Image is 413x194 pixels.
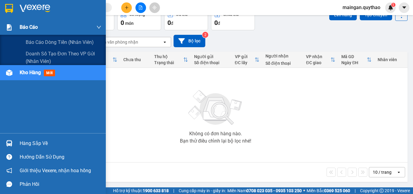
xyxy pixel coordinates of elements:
div: ĐC giao [306,60,330,65]
button: Đã thu0đ [164,8,208,30]
span: Kho hàng [20,70,41,75]
span: file-add [138,5,143,10]
img: icon-new-feature [388,5,393,10]
sup: 2 [202,32,208,38]
button: plus [121,2,132,13]
span: Miền Nam [227,187,302,194]
span: đ [218,21,220,26]
div: Trạng thái [154,60,183,65]
span: notification [6,168,12,173]
strong: 0708 023 035 - 0935 103 250 [246,188,302,193]
img: logo-vxr [5,4,13,13]
svg: open [162,40,167,44]
span: 1 [392,3,394,7]
span: Doanh số tạo đơn theo VP gửi (nhân viên) [26,50,101,65]
div: Nhân viên [378,57,405,62]
span: 0 [121,19,124,26]
div: 10 / trang [373,169,392,175]
span: mới [44,70,55,76]
span: Báo cáo [20,23,38,31]
img: warehouse-icon [6,140,12,146]
span: | [173,187,174,194]
span: caret-down [402,5,407,10]
div: Hàng sắp về [20,139,101,148]
span: message [6,181,12,187]
div: Chọn văn phòng nhận [96,39,138,45]
span: down [96,25,101,30]
div: Người gửi [194,54,229,59]
img: warehouse-icon [6,70,12,76]
th: Toggle SortBy [303,52,338,68]
svg: open [396,170,401,175]
th: Toggle SortBy [151,52,191,68]
div: ĐC lấy [235,60,255,65]
span: món [125,21,134,26]
button: Bộ lọc [174,35,205,47]
div: Phản hồi [20,180,101,189]
span: copyright [379,189,384,193]
div: VP gửi [235,54,255,59]
img: solution-icon [6,24,12,31]
button: Số lượng0món [117,8,161,30]
span: Miền Bắc [307,187,350,194]
div: Số điện thoại [265,61,300,66]
span: Báo cáo dòng tiền (nhân viên) [26,38,94,46]
sup: 1 [391,3,395,7]
strong: 1900 633 818 [143,188,169,193]
span: đ [171,21,173,26]
div: Số điện thoại [194,60,229,65]
th: Toggle SortBy [338,52,375,68]
button: aim [149,2,160,13]
div: Ngày ĐH [341,60,367,65]
span: aim [152,5,157,10]
div: VP nhận [306,54,330,59]
div: Bạn thử điều chỉnh lại bộ lọc nhé! [180,139,251,143]
div: Người nhận [265,54,300,58]
span: 0 [167,19,171,26]
div: Chưa thu [123,57,148,62]
span: 0 [214,19,218,26]
button: file-add [135,2,146,13]
span: Hỗ trợ kỹ thuật: [113,187,169,194]
span: Giới thiệu Vexere, nhận hoa hồng [20,167,91,174]
button: caret-down [399,2,409,13]
span: plus [125,5,129,10]
div: Hướng dẫn sử dụng [20,153,101,162]
span: Cung cấp máy in - giấy in: [179,187,226,194]
div: Thu hộ [154,54,183,59]
span: ⚪️ [303,189,305,192]
span: maingan.quythao [338,4,385,11]
th: Toggle SortBy [232,52,262,68]
button: Chưa thu0đ [211,8,255,30]
img: svg+xml;base64,PHN2ZyBjbGFzcz0ibGlzdC1wbHVnX19zdmciIHhtbG5zPSJodHRwOi8vd3d3LnczLm9yZy8yMDAwL3N2Zy... [185,87,246,129]
div: Không có đơn hàng nào. [189,131,242,136]
span: question-circle [6,154,12,160]
span: | [355,187,356,194]
div: Mã GD [341,54,367,59]
strong: 0369 525 060 [324,188,350,193]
